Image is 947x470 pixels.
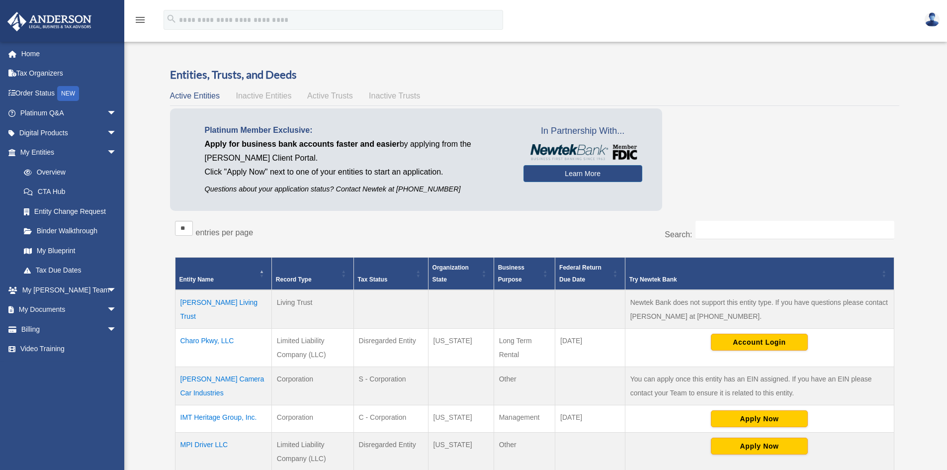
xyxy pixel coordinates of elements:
th: Federal Return Due Date: Activate to sort [555,258,625,290]
a: My Documentsarrow_drop_down [7,300,132,320]
label: Search: [665,230,692,239]
a: Billingarrow_drop_down [7,319,132,339]
p: Platinum Member Exclusive: [205,123,509,137]
a: Overview [14,162,122,182]
td: Corporation [271,405,353,433]
td: Corporation [271,367,353,405]
img: User Pic [925,12,940,27]
td: Other [494,367,555,405]
span: Active Entities [170,92,220,100]
span: Active Trusts [307,92,353,100]
td: Living Trust [271,290,353,329]
td: Management [494,405,555,433]
td: [PERSON_NAME] Living Trust [175,290,271,329]
a: Tax Due Dates [14,261,127,281]
a: Account Login [711,338,808,346]
a: Video Training [7,339,132,359]
a: Binder Walkthrough [14,221,127,241]
th: Organization State: Activate to sort [428,258,494,290]
th: Entity Name: Activate to invert sorting [175,258,271,290]
span: Organization State [432,264,469,283]
td: [US_STATE] [428,405,494,433]
a: CTA Hub [14,182,127,202]
td: Charo Pkwy, LLC [175,329,271,367]
td: Newtek Bank does not support this entity type. If you have questions please contact [PERSON_NAME]... [625,290,894,329]
td: [US_STATE] [428,329,494,367]
span: arrow_drop_down [107,143,127,163]
p: Click "Apply Now" next to one of your entities to start an application. [205,165,509,179]
span: Entity Name [179,276,214,283]
button: Apply Now [711,438,808,455]
img: Anderson Advisors Platinum Portal [4,12,94,31]
p: Questions about your application status? Contact Newtek at [PHONE_NUMBER] [205,183,509,195]
a: Tax Organizers [7,64,132,84]
span: Tax Status [358,276,388,283]
td: You can apply once this entity has an EIN assigned. If you have an EIN please contact your Team t... [625,367,894,405]
span: Federal Return Due Date [559,264,602,283]
td: [DATE] [555,329,625,367]
td: IMT Heritage Group, Inc. [175,405,271,433]
span: Business Purpose [498,264,524,283]
label: entries per page [196,228,254,237]
button: Account Login [711,334,808,351]
a: Digital Productsarrow_drop_down [7,123,132,143]
a: My Entitiesarrow_drop_down [7,143,127,163]
span: Record Type [276,276,312,283]
th: Try Newtek Bank : Activate to sort [625,258,894,290]
a: Platinum Q&Aarrow_drop_down [7,103,132,123]
a: Entity Change Request [14,201,127,221]
span: Inactive Entities [236,92,291,100]
span: arrow_drop_down [107,103,127,124]
img: NewtekBankLogoSM.png [528,144,637,160]
button: Apply Now [711,410,808,427]
a: Home [7,44,132,64]
a: menu [134,17,146,26]
i: menu [134,14,146,26]
th: Record Type: Activate to sort [271,258,353,290]
a: My [PERSON_NAME] Teamarrow_drop_down [7,280,132,300]
span: arrow_drop_down [107,319,127,340]
span: arrow_drop_down [107,300,127,320]
div: NEW [57,86,79,101]
td: C - Corporation [353,405,428,433]
p: by applying from the [PERSON_NAME] Client Portal. [205,137,509,165]
span: Inactive Trusts [369,92,420,100]
th: Business Purpose: Activate to sort [494,258,555,290]
a: Order StatusNEW [7,83,132,103]
span: In Partnership With... [523,123,642,139]
h3: Entities, Trusts, and Deeds [170,67,899,83]
span: arrow_drop_down [107,280,127,300]
th: Tax Status: Activate to sort [353,258,428,290]
td: Disregarded Entity [353,329,428,367]
td: S - Corporation [353,367,428,405]
td: Limited Liability Company (LLC) [271,329,353,367]
i: search [166,13,177,24]
a: Learn More [523,165,642,182]
span: arrow_drop_down [107,123,127,143]
td: [DATE] [555,405,625,433]
td: Long Term Rental [494,329,555,367]
div: Try Newtek Bank [629,274,879,285]
a: My Blueprint [14,241,127,261]
span: Apply for business bank accounts faster and easier [205,140,400,148]
td: [PERSON_NAME] Camera Car Industries [175,367,271,405]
